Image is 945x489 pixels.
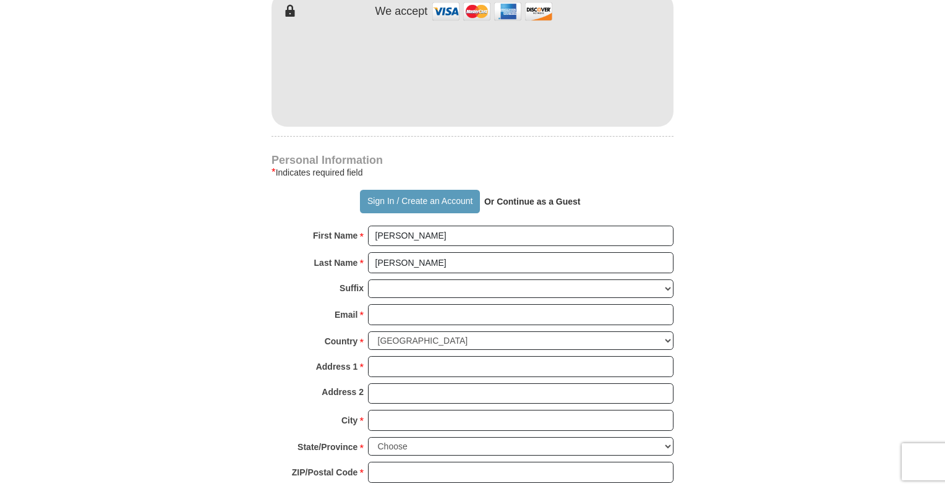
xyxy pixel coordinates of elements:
[313,227,357,244] strong: First Name
[484,197,581,206] strong: Or Continue as a Guest
[360,190,479,213] button: Sign In / Create an Account
[292,464,358,481] strong: ZIP/Postal Code
[297,438,357,456] strong: State/Province
[272,155,673,165] h4: Personal Information
[335,306,357,323] strong: Email
[322,383,364,401] strong: Address 2
[314,254,358,271] strong: Last Name
[341,412,357,429] strong: City
[316,358,358,375] strong: Address 1
[375,5,428,19] h4: We accept
[340,279,364,297] strong: Suffix
[325,333,358,350] strong: Country
[272,165,673,180] div: Indicates required field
